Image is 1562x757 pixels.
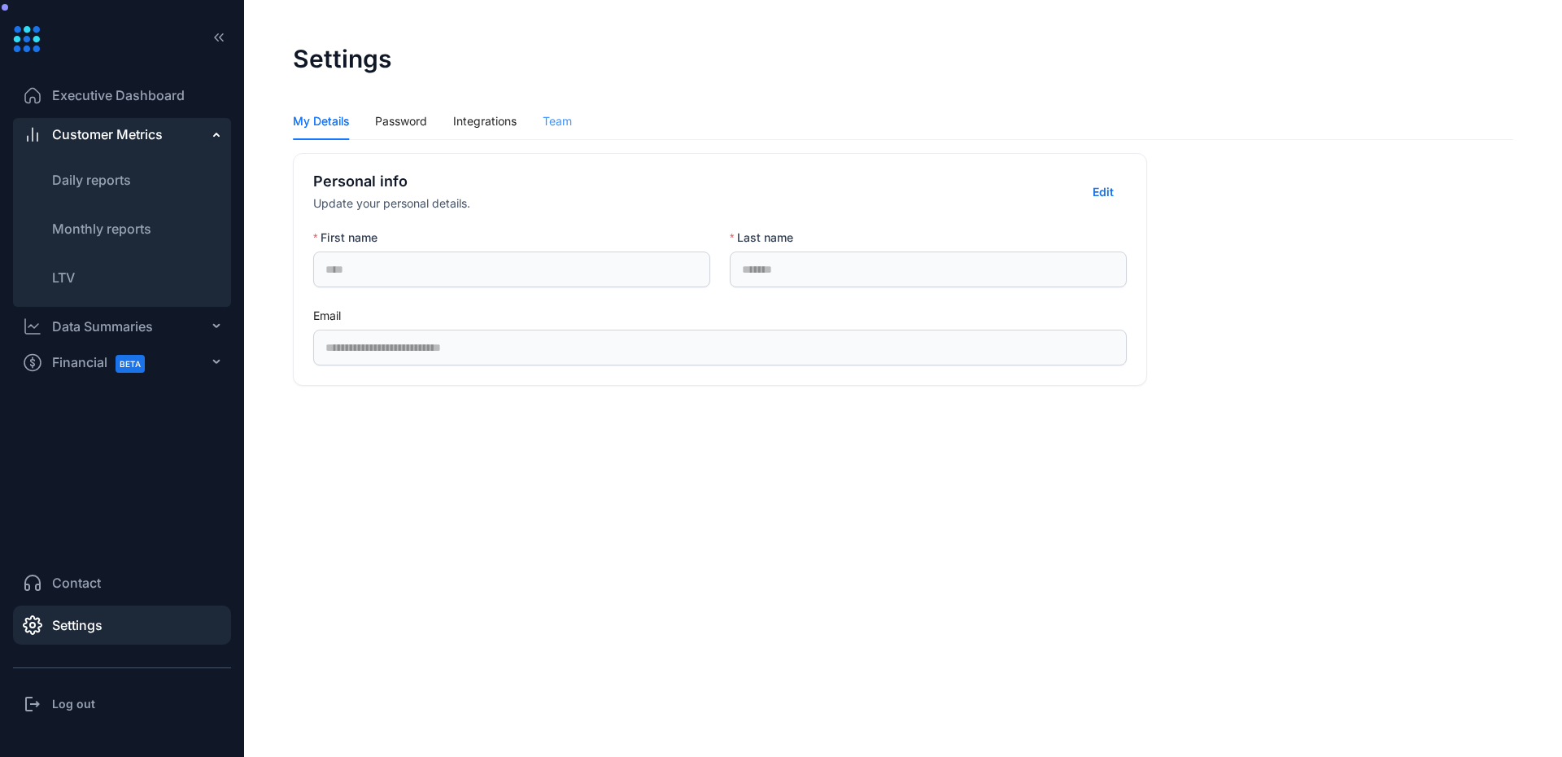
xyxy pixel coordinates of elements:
span: BETA [116,355,145,373]
span: Monthly reports [52,221,151,237]
span: Contact [52,573,101,593]
span: Customer Metrics [52,125,163,144]
header: Settings [268,24,1538,93]
div: Data Summaries [52,317,153,336]
label: Email [313,307,352,325]
span: Executive Dashboard [52,85,185,105]
span: Settings [52,615,103,635]
div: My Details [293,112,349,130]
div: Team [543,112,572,130]
span: Financial [52,344,159,381]
span: Update your personal details. [313,196,470,210]
span: Daily reports [52,172,131,188]
input: Last name [730,252,1127,287]
input: First name [313,252,710,287]
div: Integrations [453,112,517,130]
input: Email [313,330,1127,365]
label: Last name [730,230,805,246]
span: Edit [1093,184,1114,200]
h3: Log out [52,696,95,712]
label: First name [313,230,389,246]
span: LTV [52,269,75,286]
button: Edit [1080,179,1127,205]
div: Password [375,112,427,130]
h3: Personal info [313,170,470,193]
